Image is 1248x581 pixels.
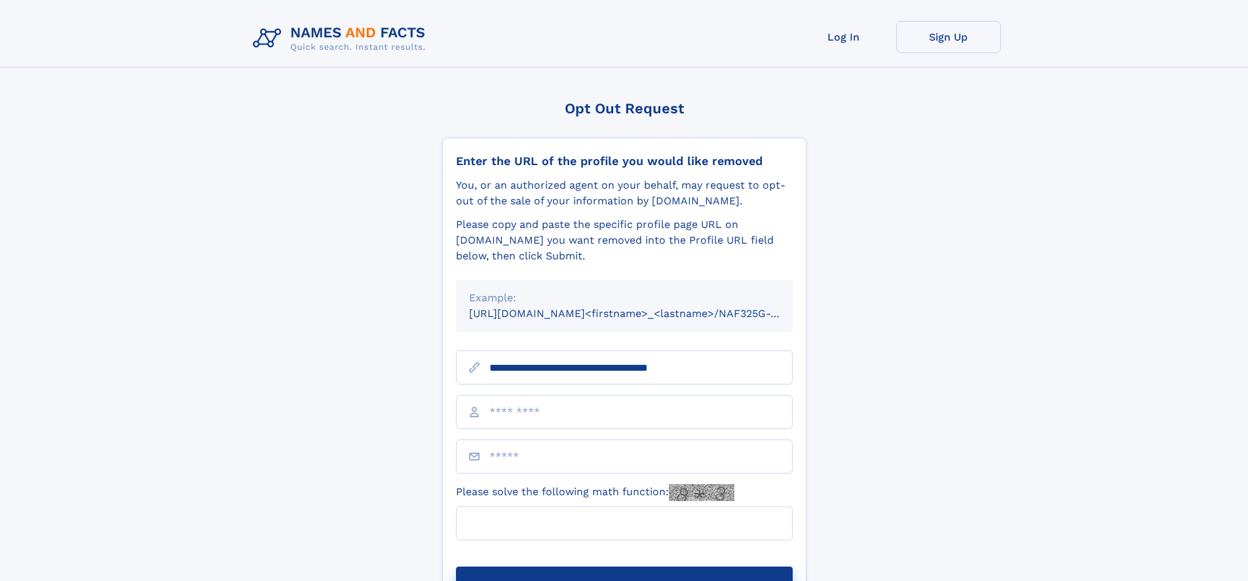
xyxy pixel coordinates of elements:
small: [URL][DOMAIN_NAME]<firstname>_<lastname>/NAF325G-xxxxxxxx [469,307,818,320]
div: Enter the URL of the profile you would like removed [456,154,793,168]
div: Example: [469,290,780,306]
a: Log In [791,21,896,53]
div: Opt Out Request [442,100,806,117]
div: You, or an authorized agent on your behalf, may request to opt-out of the sale of your informatio... [456,178,793,209]
a: Sign Up [896,21,1001,53]
label: Please solve the following math function: [456,484,734,501]
div: Please copy and paste the specific profile page URL on [DOMAIN_NAME] you want removed into the Pr... [456,217,793,264]
img: Logo Names and Facts [248,21,436,56]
